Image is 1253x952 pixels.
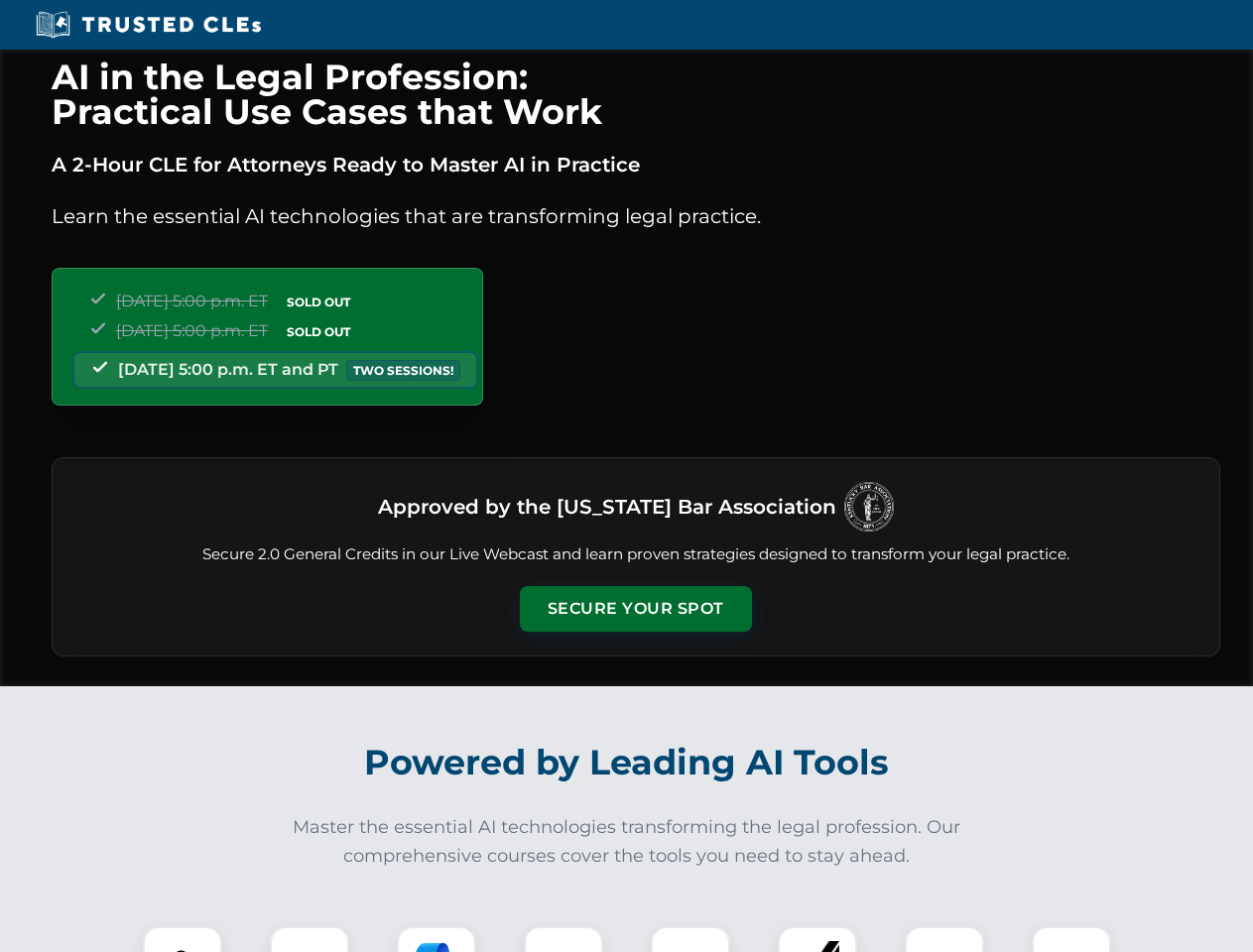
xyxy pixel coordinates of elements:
[52,149,1220,180] p: A 2-Hour CLE for Attorneys Ready to Master AI in Practice
[844,482,894,532] img: Logo
[76,543,1195,566] p: Secure 2.0 General Credits in our Live Webcast and learn proven strategies designed to transform ...
[77,728,1177,797] h2: Powered by Leading AI Tools
[116,321,268,340] span: [DATE] 5:00 p.m. ET
[280,292,357,312] span: SOLD OUT
[378,489,836,525] h3: Approved by the [US_STATE] Bar Association
[280,321,357,342] span: SOLD OUT
[520,586,752,632] button: Secure Your Spot
[30,10,267,40] img: Trusted CLEs
[280,813,974,871] p: Master the essential AI technologies transforming the legal profession. Our comprehensive courses...
[52,200,1220,232] p: Learn the essential AI technologies that are transforming legal practice.
[116,292,268,310] span: [DATE] 5:00 p.m. ET
[52,59,1220,129] h1: AI in the Legal Profession: Practical Use Cases that Work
